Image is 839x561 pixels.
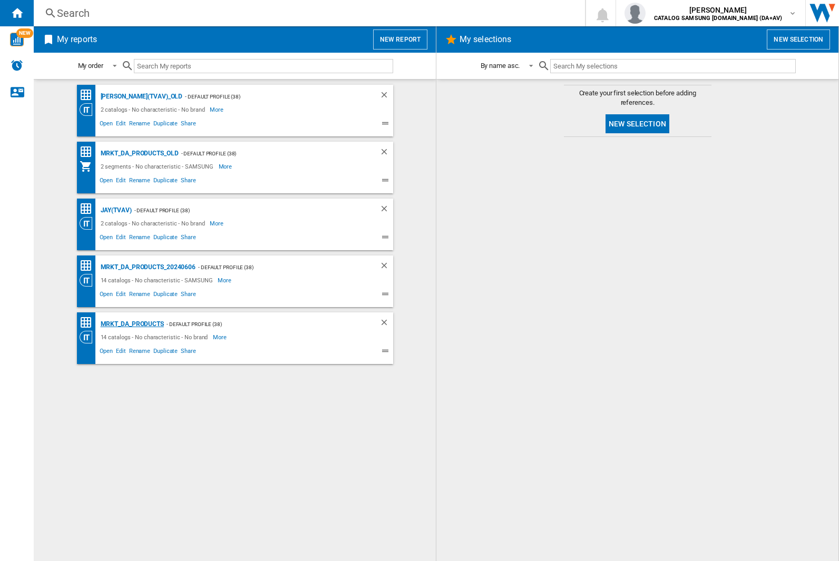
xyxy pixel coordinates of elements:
[11,59,23,72] img: alerts-logo.svg
[218,274,233,287] span: More
[481,62,520,70] div: By name asc.
[179,346,198,359] span: Share
[152,119,179,131] span: Duplicate
[379,318,393,331] div: Delete
[98,232,115,245] span: Open
[98,274,218,287] div: 14 catalogs - No characteristic - SAMSUNG
[98,204,132,217] div: JAY(TVAV)
[152,289,179,302] span: Duplicate
[179,232,198,245] span: Share
[80,217,98,230] div: Category View
[114,175,128,188] span: Edit
[767,29,830,50] button: New selection
[80,88,98,102] div: Price Matrix
[379,204,393,217] div: Delete
[114,289,128,302] span: Edit
[114,119,128,131] span: Edit
[98,318,164,331] div: MRKT_DA_PRODUCTS
[80,331,98,343] div: Category View
[114,346,128,359] span: Edit
[78,62,103,70] div: My order
[10,33,24,46] img: wise-card.svg
[152,232,179,245] span: Duplicate
[128,175,152,188] span: Rename
[98,261,196,274] div: MRKT_DA_PRODUCTS_20240606
[179,147,358,160] div: - Default profile (38)
[98,103,210,116] div: 2 catalogs - No characteristic - No brand
[379,261,393,274] div: Delete
[564,88,711,107] span: Create your first selection before adding references.
[128,289,152,302] span: Rename
[57,6,558,21] div: Search
[210,103,225,116] span: More
[134,59,393,73] input: Search My reports
[98,147,179,160] div: MRKT_DA_PRODUCTS_OLD
[179,175,198,188] span: Share
[164,318,358,331] div: - Default profile (38)
[80,160,98,173] div: My Assortment
[98,289,115,302] span: Open
[80,274,98,287] div: Category View
[654,15,782,22] b: CATALOG SAMSUNG [DOMAIN_NAME] (DA+AV)
[219,160,234,173] span: More
[114,232,128,245] span: Edit
[80,259,98,272] div: Price Matrix
[606,114,669,133] button: New selection
[182,90,358,103] div: - Default profile (38)
[373,29,427,50] button: New report
[179,289,198,302] span: Share
[379,147,393,160] div: Delete
[98,175,115,188] span: Open
[132,204,358,217] div: - Default profile (38)
[98,331,213,343] div: 14 catalogs - No characteristic - No brand
[210,217,225,230] span: More
[80,103,98,116] div: Category View
[128,232,152,245] span: Rename
[80,202,98,215] div: Price Matrix
[550,59,795,73] input: Search My selections
[98,90,183,103] div: [PERSON_NAME](TVAV)_old
[213,331,228,343] span: More
[196,261,358,274] div: - Default profile (38)
[16,28,33,38] span: NEW
[98,160,219,173] div: 2 segments - No characteristic - SAMSUNG
[80,316,98,329] div: Price Matrix
[625,3,646,24] img: profile.jpg
[80,145,98,159] div: Price Matrix
[98,119,115,131] span: Open
[152,175,179,188] span: Duplicate
[152,346,179,359] span: Duplicate
[654,5,782,15] span: [PERSON_NAME]
[55,29,99,50] h2: My reports
[98,217,210,230] div: 2 catalogs - No characteristic - No brand
[98,346,115,359] span: Open
[128,119,152,131] span: Rename
[179,119,198,131] span: Share
[379,90,393,103] div: Delete
[457,29,513,50] h2: My selections
[128,346,152,359] span: Rename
